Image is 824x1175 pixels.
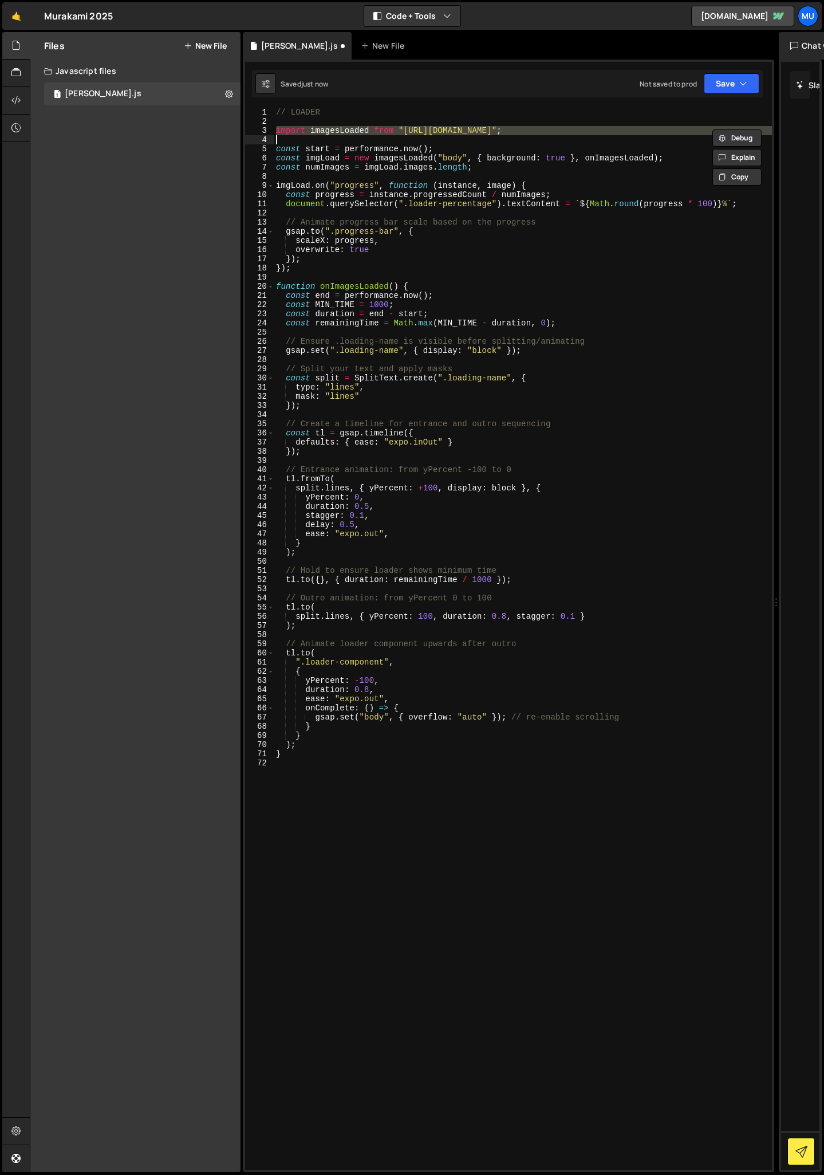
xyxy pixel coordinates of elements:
[245,337,274,346] div: 26
[245,319,274,328] div: 24
[245,291,274,300] div: 21
[245,639,274,649] div: 59
[245,227,274,236] div: 14
[245,749,274,759] div: 71
[245,484,274,493] div: 42
[245,447,274,456] div: 38
[245,566,274,575] div: 51
[245,713,274,722] div: 67
[704,73,759,94] button: Save
[184,41,227,50] button: New File
[245,117,274,126] div: 2
[245,163,274,172] div: 7
[245,190,274,199] div: 10
[245,300,274,309] div: 22
[245,658,274,667] div: 61
[245,401,274,410] div: 33
[245,630,274,639] div: 58
[44,40,65,52] h2: Files
[361,40,409,52] div: New File
[281,79,328,89] div: Saved
[245,584,274,594] div: 53
[245,474,274,484] div: 41
[245,575,274,584] div: 52
[245,621,274,630] div: 57
[54,91,61,100] span: 1
[245,667,274,676] div: 62
[245,245,274,254] div: 16
[245,236,274,245] div: 15
[245,383,274,392] div: 31
[245,529,274,539] div: 47
[245,410,274,419] div: 34
[245,309,274,319] div: 23
[245,264,274,273] div: 18
[245,392,274,401] div: 32
[245,126,274,135] div: 3
[245,676,274,685] div: 63
[245,456,274,465] div: 39
[712,149,762,166] button: Explain
[245,722,274,731] div: 68
[245,731,274,740] div: 69
[245,218,274,227] div: 13
[245,548,274,557] div: 49
[245,355,274,364] div: 28
[30,60,241,82] div: Javascript files
[245,520,274,529] div: 46
[245,740,274,749] div: 70
[245,144,274,154] div: 5
[245,511,274,520] div: 45
[44,9,113,23] div: Murakami 2025
[245,282,274,291] div: 20
[245,374,274,383] div: 30
[245,108,274,117] div: 1
[245,759,274,768] div: 72
[245,199,274,209] div: 11
[65,89,141,99] div: [PERSON_NAME].js
[245,419,274,429] div: 35
[245,685,274,694] div: 64
[245,612,274,621] div: 56
[261,40,338,52] div: [PERSON_NAME].js
[301,79,328,89] div: just now
[245,181,274,190] div: 9
[245,438,274,447] div: 37
[245,172,274,181] div: 8
[245,539,274,548] div: 48
[245,704,274,713] div: 66
[245,273,274,282] div: 19
[245,346,274,355] div: 27
[2,2,30,30] a: 🤙
[245,135,274,144] div: 4
[245,493,274,502] div: 43
[364,6,460,26] button: Code + Tools
[712,168,762,186] button: Copy
[245,603,274,612] div: 55
[44,82,241,105] div: 17268/47819.js
[245,694,274,704] div: 65
[245,364,274,374] div: 29
[245,209,274,218] div: 12
[245,429,274,438] div: 36
[712,129,762,147] button: Debug
[245,328,274,337] div: 25
[640,79,697,89] div: Not saved to prod
[245,594,274,603] div: 54
[245,254,274,264] div: 17
[245,649,274,658] div: 60
[245,557,274,566] div: 50
[245,154,274,163] div: 6
[245,502,274,511] div: 44
[245,465,274,474] div: 40
[798,6,818,26] a: Mu
[691,6,794,26] a: [DOMAIN_NAME]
